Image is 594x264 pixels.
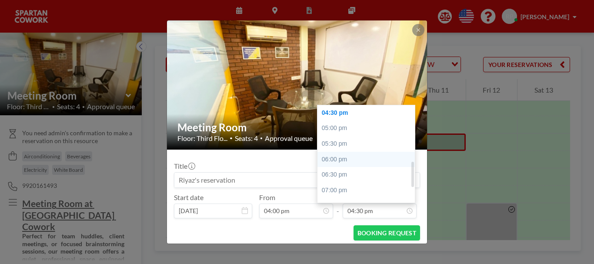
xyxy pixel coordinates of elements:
div: 07:30 pm [317,198,419,214]
span: Seats: 4 [235,134,258,143]
span: Floor: Third Flo... [177,134,227,143]
label: Title [174,162,194,170]
div: 06:00 pm [317,152,419,167]
input: Riyaz's reservation [174,173,420,187]
span: • [260,135,263,141]
span: Approval queue [265,134,313,143]
div: 05:30 pm [317,136,419,152]
span: - [337,196,339,215]
button: BOOKING REQUEST [354,225,420,241]
span: • [230,135,233,141]
div: 06:30 pm [317,167,419,183]
div: 05:00 pm [317,120,419,136]
div: 04:30 pm [317,105,419,121]
div: 07:00 pm [317,183,419,198]
label: Start date [174,193,204,202]
h2: Meeting Room [177,121,417,134]
label: From [259,193,275,202]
